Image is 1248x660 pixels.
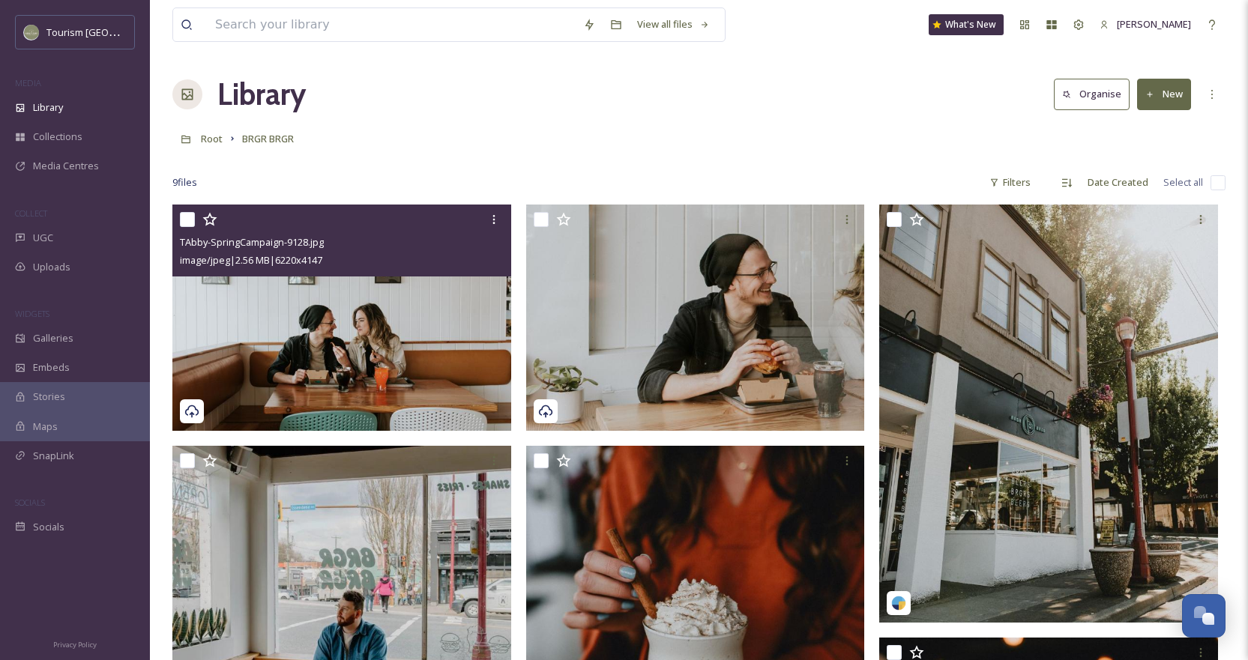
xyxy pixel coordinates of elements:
div: Filters [982,168,1038,197]
span: SOCIALS [15,497,45,508]
span: Stories [33,390,65,404]
a: BRGR BRGR [242,130,294,148]
span: Select all [1163,175,1203,190]
a: [PERSON_NAME] [1092,10,1199,39]
span: image/jpeg | 2.56 MB | 6220 x 4147 [180,253,322,267]
span: Privacy Policy [53,640,97,650]
span: Embeds [33,360,70,375]
span: Collections [33,130,82,144]
span: 9 file s [172,175,197,190]
span: Socials [33,520,64,534]
button: Open Chat [1182,594,1226,638]
span: Uploads [33,260,70,274]
span: WIDGETS [15,308,49,319]
a: What's New [929,14,1004,35]
input: Search your library [208,8,576,41]
a: Library [217,72,306,117]
span: Tourism [GEOGRAPHIC_DATA] [46,25,181,39]
img: brgrbrgrbeers_43831d40-fa75-400e-4424-4511da905688.jpg [879,205,1218,623]
span: SnapLink [33,449,74,463]
span: UGC [33,231,53,245]
span: Media Centres [33,159,99,173]
span: MEDIA [15,77,41,88]
a: Privacy Policy [53,635,97,653]
span: Galleries [33,331,73,345]
span: Maps [33,420,58,434]
a: View all files [630,10,717,39]
span: [PERSON_NAME] [1117,17,1191,31]
span: BRGR BRGR [242,132,294,145]
button: Organise [1054,79,1130,109]
img: TAbby-SpringCampaign-9128.jpg [172,205,511,431]
span: Root [201,132,223,145]
img: snapsea-logo.png [891,596,906,611]
img: Abbotsford_Snapsea.png [24,25,39,40]
a: Organise [1054,79,1137,109]
a: Root [201,130,223,148]
div: Date Created [1080,168,1156,197]
button: New [1137,79,1191,109]
span: COLLECT [15,208,47,219]
span: TAbby-SpringCampaign-9128.jpg [180,235,324,249]
img: TAbby-SpringCampaign-9110.jpg [526,205,865,431]
span: Library [33,100,63,115]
